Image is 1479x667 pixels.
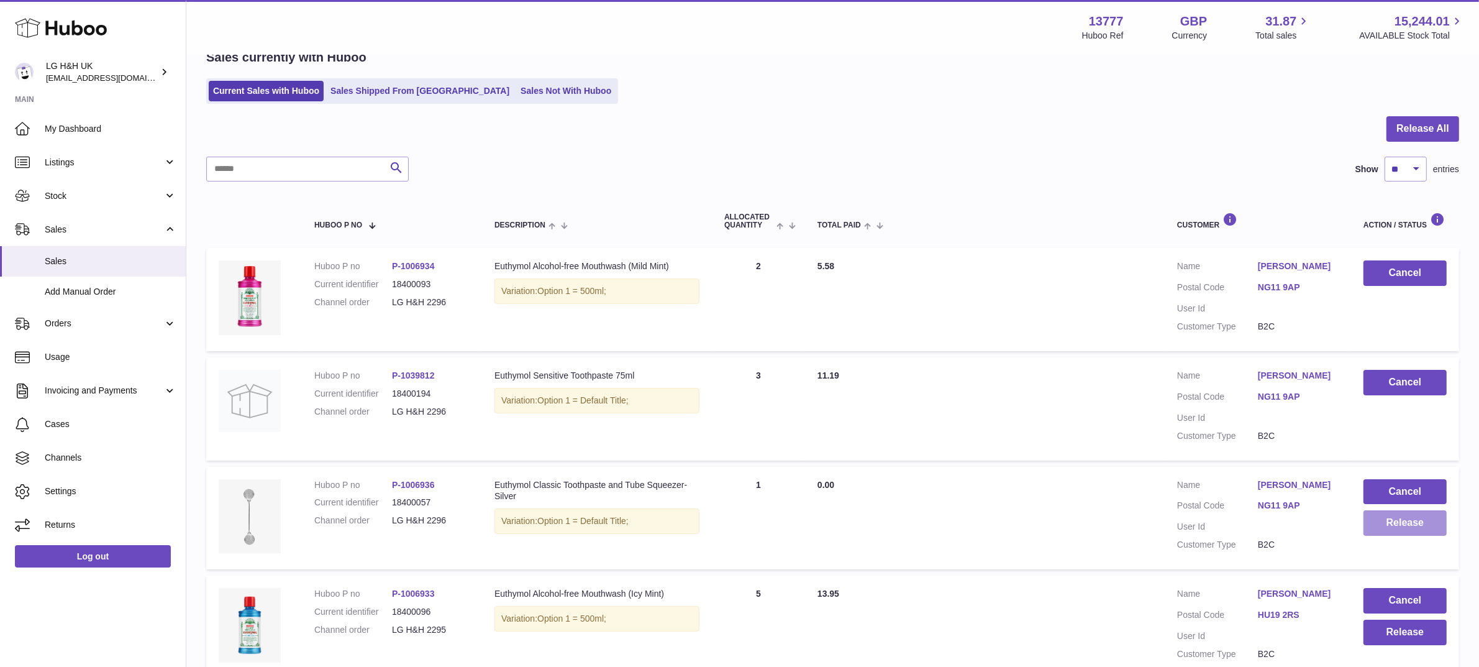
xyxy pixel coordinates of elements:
div: Variation: [494,508,699,534]
img: Euthymol_Alcohol-free_Mouthwash_Icy_Mint_-Image-2.webp [219,588,281,663]
button: Cancel [1363,588,1447,614]
dt: Name [1177,260,1258,275]
dt: Name [1177,479,1258,494]
dt: User Id [1177,412,1258,424]
h2: Sales currently with Huboo [206,49,366,66]
dt: Customer Type [1177,321,1258,333]
span: Huboo P no [314,221,362,229]
span: Option 1 = Default Title; [537,395,629,405]
img: veechen@lghnh.co.uk [15,63,34,81]
a: Sales Not With Huboo [516,81,616,101]
button: Cancel [1363,479,1447,505]
dt: Channel order [314,624,392,636]
dd: B2C [1258,539,1339,551]
span: Add Manual Order [45,286,176,298]
dd: LG H&H 2296 [392,297,470,308]
dt: Name [1177,370,1258,385]
a: [PERSON_NAME] [1258,479,1339,491]
div: Variation: [494,388,699,413]
span: Stock [45,190,163,202]
a: P-1006936 [392,480,435,490]
span: 31.87 [1265,13,1296,30]
dt: Customer Type [1177,648,1258,660]
a: Log out [15,545,171,568]
span: [EMAIL_ADDRESS][DOMAIN_NAME] [46,73,183,83]
dd: B2C [1258,321,1339,333]
span: Listings [45,157,163,168]
span: 13.95 [817,589,839,599]
a: [PERSON_NAME] [1258,370,1339,382]
img: no-photo.jpg [219,370,281,432]
a: P-1039812 [392,370,435,380]
div: Huboo Ref [1082,30,1124,42]
a: Current Sales with Huboo [209,81,324,101]
button: Cancel [1363,260,1447,286]
img: Euthymol_Classic_Toothpaste_and_Tube_Squeezer-Silver-Image-4.webp [219,479,281,554]
div: Customer [1177,213,1339,229]
button: Release All [1386,116,1459,142]
a: [PERSON_NAME] [1258,260,1339,272]
span: Description [494,221,545,229]
button: Release [1363,510,1447,536]
span: Total paid [817,221,861,229]
div: Euthymol Classic Toothpaste and Tube Squeezer-Silver [494,479,699,503]
dt: Channel order [314,297,392,308]
div: Variation: [494,278,699,304]
span: entries [1433,163,1459,175]
dd: LG H&H 2296 [392,515,470,527]
dt: Huboo P no [314,370,392,382]
dd: 18400096 [392,606,470,618]
dd: LG H&H 2295 [392,624,470,636]
dd: 18400093 [392,278,470,290]
dt: Channel order [314,515,392,527]
div: Euthymol Alcohol-free Mouthwash (Mild Mint) [494,260,699,272]
dt: User Id [1177,303,1258,315]
a: P-1006934 [392,261,435,271]
dt: Name [1177,588,1258,603]
span: 15,244.01 [1395,13,1450,30]
span: Settings [45,485,176,497]
a: NG11 9AP [1258,391,1339,403]
dt: Postal Code [1177,282,1258,297]
dt: Postal Code [1177,609,1258,624]
dt: Current identifier [314,606,392,618]
span: Orders [45,318,163,329]
td: 3 [712,357,805,461]
dt: Customer Type [1177,430,1258,442]
dd: B2C [1258,648,1339,660]
td: 1 [712,467,805,570]
dt: Huboo P no [314,588,392,600]
div: Euthymol Alcohol-free Mouthwash (Icy Mint) [494,588,699,600]
span: Returns [45,519,176,531]
strong: 13777 [1089,13,1124,30]
dt: Channel order [314,406,392,418]
dt: User Id [1177,630,1258,642]
a: 31.87 Total sales [1255,13,1311,42]
a: NG11 9AP [1258,282,1339,293]
a: [PERSON_NAME] [1258,588,1339,600]
span: 11.19 [817,370,839,380]
a: P-1006933 [392,589,435,599]
div: LG H&H UK [46,60,158,84]
span: Option 1 = 500ml; [537,286,606,296]
td: 2 [712,248,805,351]
dt: Current identifier [314,278,392,290]
dt: Huboo P no [314,260,392,272]
span: My Dashboard [45,123,176,135]
dt: Customer Type [1177,539,1258,551]
dt: Current identifier [314,388,392,400]
dt: Huboo P no [314,479,392,491]
span: Option 1 = 500ml; [537,614,606,623]
span: Option 1 = Default Title; [537,516,629,526]
span: 0.00 [817,480,834,490]
span: Total sales [1255,30,1311,42]
span: Sales [45,224,163,236]
button: Release [1363,620,1447,645]
dt: Postal Code [1177,391,1258,406]
dt: User Id [1177,521,1258,533]
strong: GBP [1180,13,1207,30]
dt: Postal Code [1177,500,1258,515]
img: Euthymol_Alcohol_Free_Mild_Mint_Mouthwash_500ml.webp [219,260,281,335]
div: Variation: [494,606,699,632]
a: NG11 9AP [1258,500,1339,512]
